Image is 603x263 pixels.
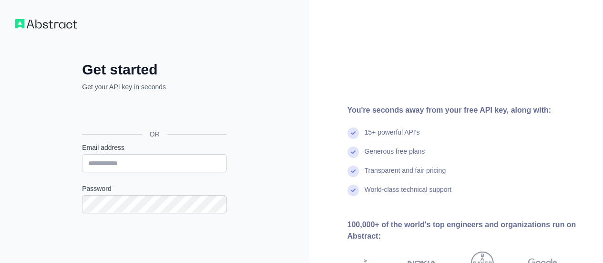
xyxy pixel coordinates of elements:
[347,127,359,139] img: check mark
[347,105,588,116] div: You're seconds away from your free API key, along with:
[142,129,167,139] span: OR
[365,166,446,185] div: Transparent and fair pricing
[365,127,420,147] div: 15+ powerful API's
[15,19,77,29] img: Workflow
[82,184,227,193] label: Password
[365,147,425,166] div: Generous free plans
[77,102,230,123] iframe: Sign in with Google Button
[347,219,588,242] div: 100,000+ of the world's top engineers and organizations run on Abstract:
[82,61,227,78] h2: Get started
[347,185,359,196] img: check mark
[347,147,359,158] img: check mark
[365,185,452,204] div: World-class technical support
[82,143,227,152] label: Email address
[347,166,359,177] img: check mark
[82,225,227,262] iframe: reCAPTCHA
[82,82,227,92] p: Get your API key in seconds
